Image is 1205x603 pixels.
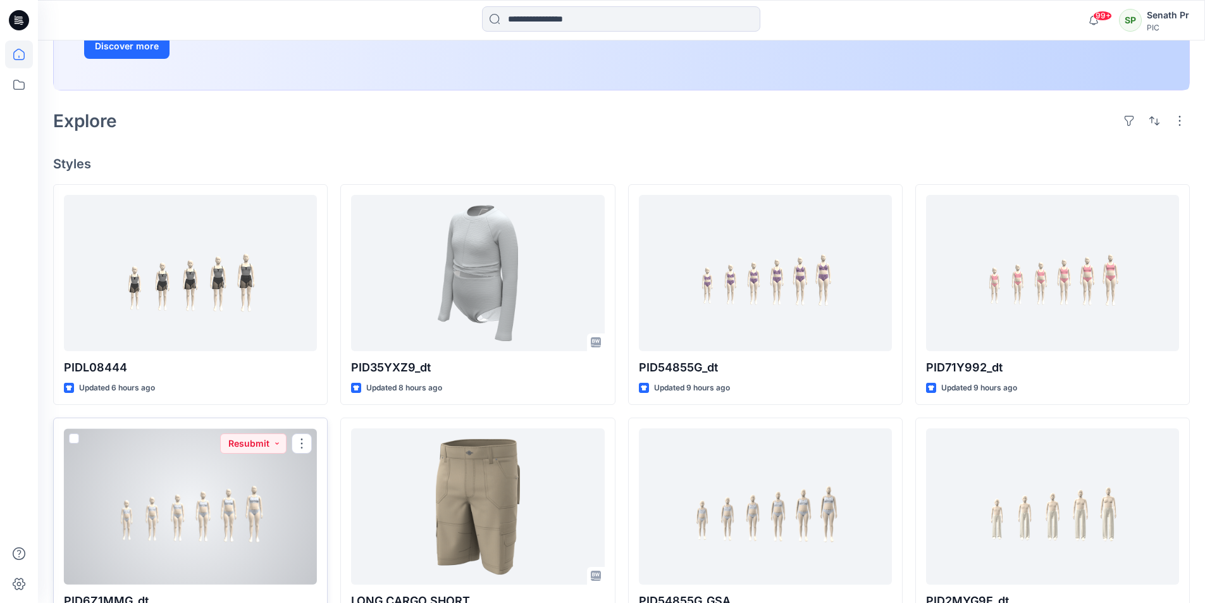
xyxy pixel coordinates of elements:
a: PID54855G_GSA [639,428,892,585]
span: 99+ [1093,11,1112,21]
p: Updated 6 hours ago [79,382,155,395]
p: PID71Y992_dt [926,359,1179,376]
div: Senath Pr [1147,8,1189,23]
p: PID35YXZ9_dt [351,359,604,376]
p: PIDL08444 [64,359,317,376]
button: Discover more [84,34,170,59]
a: Discover more [84,34,369,59]
a: PID6Z1MMG_dt [64,428,317,585]
h4: Styles [53,156,1190,171]
p: Updated 9 hours ago [941,382,1017,395]
p: PID54855G_dt [639,359,892,376]
a: PID35YXZ9_dt [351,195,604,351]
p: Updated 8 hours ago [366,382,442,395]
a: PIDL08444 [64,195,317,351]
a: PID71Y992_dt [926,195,1179,351]
p: Updated 9 hours ago [654,382,730,395]
h2: Explore [53,111,117,131]
div: PIC [1147,23,1189,32]
a: LONG CARGO SHORT [351,428,604,585]
div: SP [1119,9,1142,32]
a: PID2MYG9E_dt [926,428,1179,585]
a: PID54855G_dt [639,195,892,351]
